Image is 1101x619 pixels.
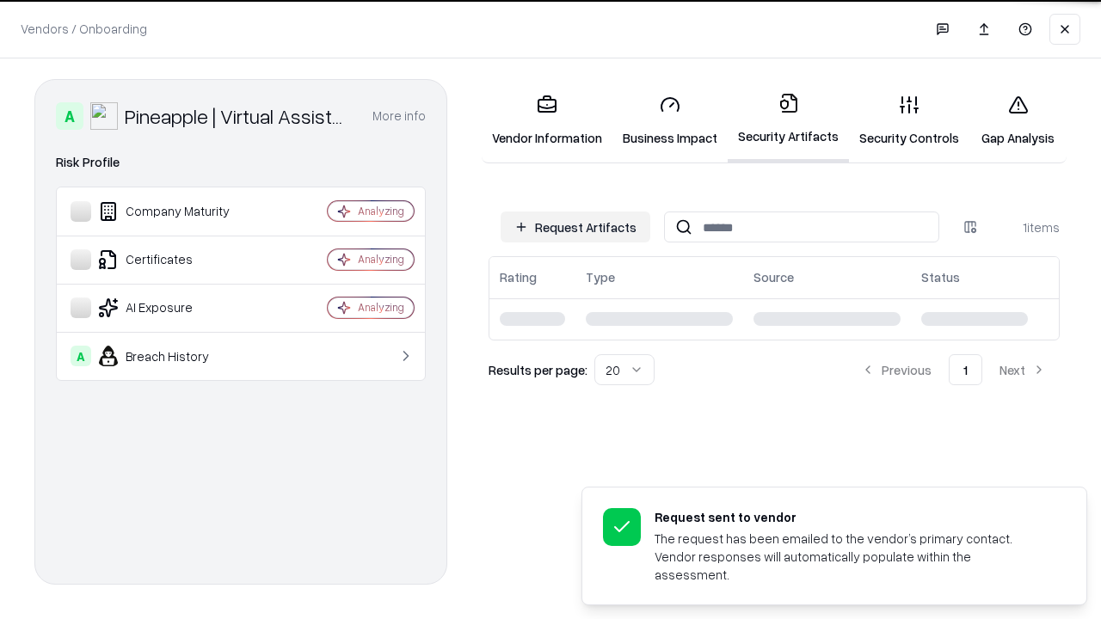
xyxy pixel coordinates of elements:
nav: pagination [847,354,1060,385]
a: Security Artifacts [728,79,849,162]
div: A [71,346,91,366]
div: Pineapple | Virtual Assistant Agency [125,102,352,130]
a: Security Controls [849,81,969,161]
img: Pineapple | Virtual Assistant Agency [90,102,118,130]
div: AI Exposure [71,297,276,318]
button: More info [372,101,426,132]
div: Analyzing [358,204,404,218]
div: Analyzing [358,252,404,267]
div: Certificates [71,249,276,270]
div: Status [921,268,960,286]
div: Risk Profile [56,152,426,173]
div: 1 items [991,218,1060,236]
button: Request Artifacts [501,211,650,242]
a: Gap Analysis [969,81,1067,161]
div: Source [753,268,794,286]
div: Analyzing [358,300,404,315]
a: Business Impact [612,81,728,161]
div: Breach History [71,346,276,366]
p: Vendors / Onboarding [21,20,147,38]
a: Vendor Information [482,81,612,161]
div: Company Maturity [71,201,276,222]
div: Rating [500,268,537,286]
div: The request has been emailed to the vendor’s primary contact. Vendor responses will automatically... [655,530,1045,584]
button: 1 [949,354,982,385]
div: Type [586,268,615,286]
p: Results per page: [489,361,587,379]
div: A [56,102,83,130]
div: Request sent to vendor [655,508,1045,526]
